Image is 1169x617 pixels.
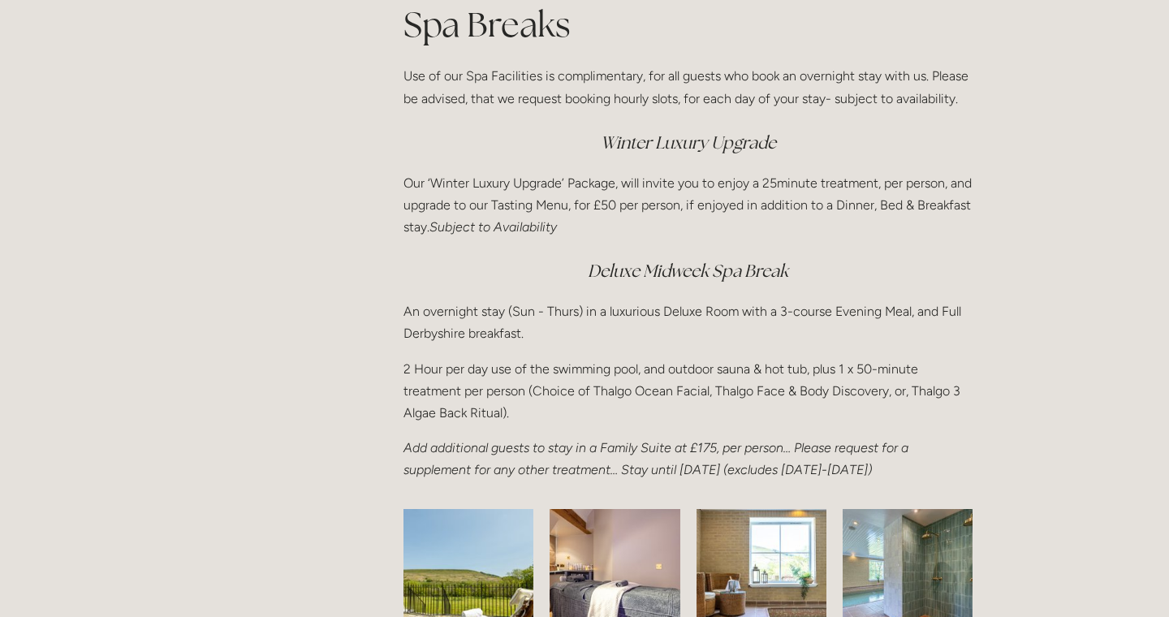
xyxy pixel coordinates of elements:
em: Deluxe Midweek Spa Break [588,260,788,282]
p: Use of our Spa Facilities is complimentary, for all guests who book an overnight stay with us. Pl... [403,65,973,109]
em: Subject to Availability [429,219,557,235]
h1: Spa Breaks [403,1,973,49]
p: Our ‘Winter Luxury Upgrade’ Package, will invite you to enjoy a 25minute treatment, per person, a... [403,172,973,239]
em: Winter Luxury Upgrade [601,132,776,153]
p: 2 Hour per day use of the swimming pool, and outdoor sauna & hot tub, plus 1 x 50-minute treatmen... [403,358,973,425]
em: Add additional guests to stay in a Family Suite at £175, per person… Please request for a supplem... [403,440,912,477]
p: An overnight stay (Sun - Thurs) in a luxurious Deluxe Room with a 3-course Evening Meal, and Full... [403,300,973,344]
